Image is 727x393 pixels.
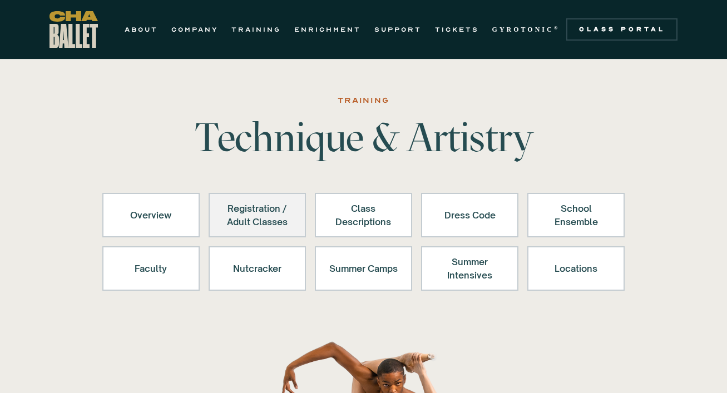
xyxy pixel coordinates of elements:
[492,23,560,36] a: GYROTONIC®
[435,23,479,36] a: TICKETS
[315,246,412,291] a: Summer Camps
[117,202,185,228] div: Overview
[554,25,560,31] sup: ®
[329,202,398,228] div: Class Descriptions
[329,255,398,282] div: Summer Camps
[102,246,200,291] a: Faculty
[223,202,291,228] div: Registration / Adult Classes
[573,25,671,34] div: Class Portal
[209,246,306,291] a: Nutcracker
[171,23,218,36] a: COMPANY
[492,26,554,33] strong: GYROTONIC
[338,94,389,107] div: Training
[421,193,518,237] a: Dress Code
[102,193,200,237] a: Overview
[125,23,158,36] a: ABOUT
[436,255,504,282] div: Summer Intensives
[527,246,625,291] a: Locations
[209,193,306,237] a: Registration /Adult Classes
[50,11,98,48] a: home
[527,193,625,237] a: School Ensemble
[542,202,610,228] div: School Ensemble
[315,193,412,237] a: Class Descriptions
[374,23,422,36] a: SUPPORT
[542,255,610,282] div: Locations
[223,255,291,282] div: Nutcracker
[436,202,504,228] div: Dress Code
[421,246,518,291] a: Summer Intensives
[190,117,537,157] h1: Technique & Artistry
[117,255,185,282] div: Faculty
[566,18,677,41] a: Class Portal
[231,23,281,36] a: TRAINING
[294,23,361,36] a: ENRICHMENT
